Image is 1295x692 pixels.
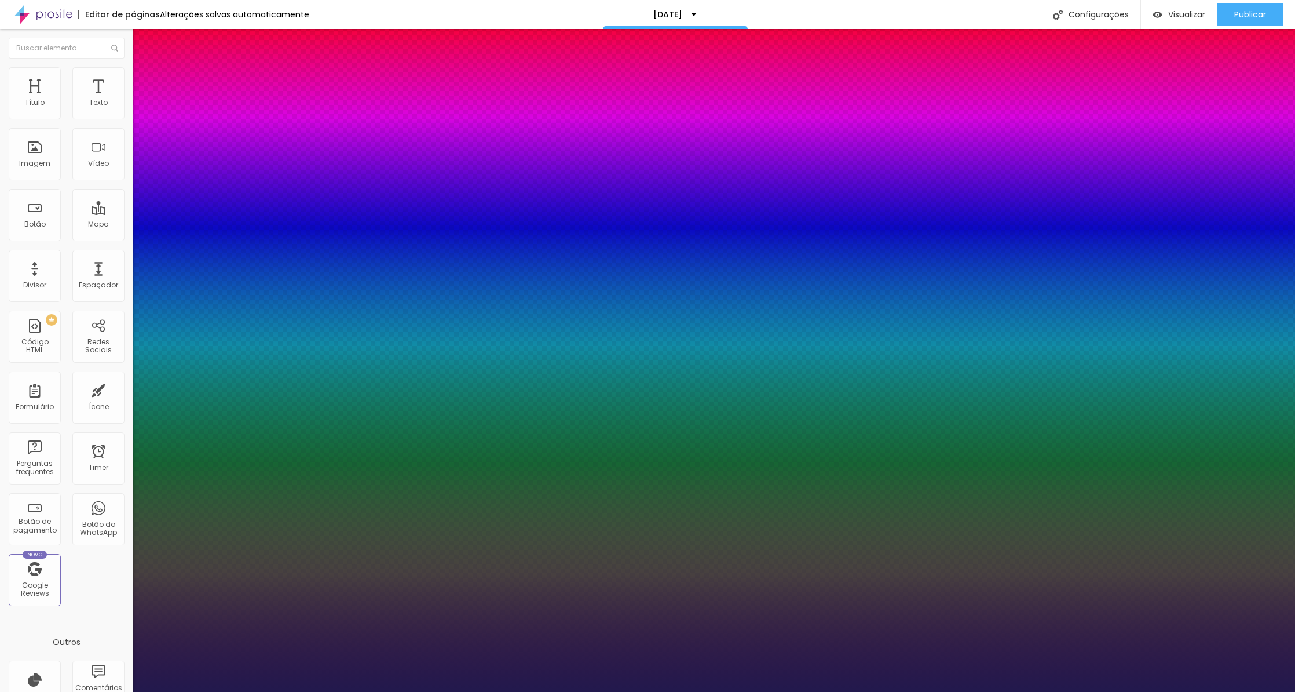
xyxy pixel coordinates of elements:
div: Botão de pagamento [12,518,57,534]
span: Visualizar [1168,10,1205,19]
div: Título [25,99,45,107]
span: Publicar [1234,10,1266,19]
div: Google Reviews [12,581,57,598]
div: Imagem [19,159,50,167]
div: Perguntas frequentes [12,460,57,476]
p: [DATE] [653,10,682,19]
button: Publicar [1217,3,1283,26]
div: Novo [23,551,47,559]
div: Vídeo [88,159,109,167]
div: Botão [24,220,46,228]
div: Timer [89,464,108,472]
div: Botão do WhatsApp [75,520,121,537]
button: Visualizar [1141,3,1217,26]
div: Editor de páginas [78,10,160,19]
div: Texto [89,99,108,107]
img: Icone [1053,10,1063,20]
div: Espaçador [79,281,118,289]
div: Divisor [23,281,46,289]
div: Formulário [16,403,54,411]
div: Mapa [88,220,109,228]
div: Código HTML [12,338,57,355]
div: Redes Sociais [75,338,121,355]
div: Ícone [89,403,109,411]
input: Buscar elemento [9,38,125,59]
div: Alterações salvas automaticamente [160,10,309,19]
img: view-1.svg [1153,10,1162,20]
img: Icone [111,45,118,52]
